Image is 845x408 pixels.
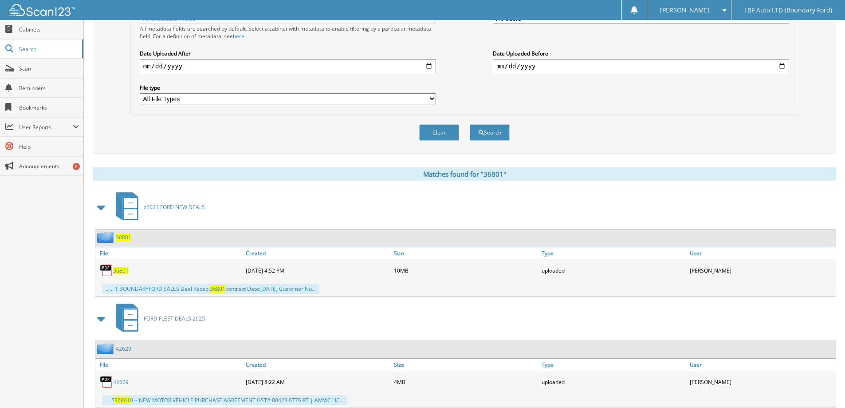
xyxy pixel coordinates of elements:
[244,247,392,259] a: Created
[19,123,73,131] span: User Reports
[140,59,436,73] input: start
[244,359,392,371] a: Created
[539,373,688,391] div: uploaded
[140,25,436,40] div: All metadata fields are searched by default. Select a cabinet with metadata to enable filtering b...
[100,264,113,277] img: PDF.png
[244,261,392,279] div: [DATE] 4:52 PM
[19,84,79,92] span: Reminders
[140,50,436,57] label: Date Uploaded After
[144,203,205,211] span: z2021 FORD NEW DEALS
[113,378,129,386] a: 42629
[19,45,78,53] span: Search
[144,315,205,322] span: FORD FLEET DEALS 2025
[95,247,244,259] a: File
[116,234,131,241] a: 36801
[470,124,510,141] button: Search
[539,247,688,259] a: Type
[95,359,244,371] a: File
[688,261,836,279] div: [PERSON_NAME]
[97,343,116,354] img: folder2.png
[73,163,80,170] div: 6
[110,190,205,225] a: z2021 FORD NEW DEALS
[9,4,75,16] img: scan123-logo-white.svg
[688,373,836,391] div: [PERSON_NAME]
[493,59,789,73] input: end
[116,345,131,353] a: 42629
[114,396,130,404] span: 36801
[493,50,789,57] label: Date Uploaded Before
[19,104,79,111] span: Bookmarks
[19,26,79,33] span: Cabinets
[113,267,129,274] a: 36801
[140,84,436,91] label: File type
[100,375,113,388] img: PDF.png
[801,365,845,408] iframe: Chat Widget
[539,261,688,279] div: uploaded
[19,162,79,170] span: Announcements
[102,395,347,405] div: __ 5 0 ~ NEW MOTOR VEHICLE PURCHASE AGREEMENT GST# 80423 6776 RT | AMVIC LIC...
[688,359,836,371] a: User
[392,247,540,259] a: Size
[19,143,79,151] span: Help
[110,301,205,336] a: FORD FLEET DEALS 2025
[102,284,319,294] div: ...... 1 BOUNDARYFORD SALES Deal Recap: contract Date:[DATE] Customer Nu...
[744,8,832,13] span: LBF Auto LTD (Boundary Ford)
[539,359,688,371] a: Type
[392,261,540,279] div: 10MB
[688,247,836,259] a: User
[93,167,836,181] div: Matches found for "36801"
[210,285,225,293] span: 36801
[233,32,244,40] a: here
[244,373,392,391] div: [DATE] 8:22 AM
[660,8,710,13] span: [PERSON_NAME]
[419,124,459,141] button: Clear
[97,232,116,243] img: folder2.png
[392,359,540,371] a: Size
[392,373,540,391] div: 4MB
[19,65,79,72] span: Scan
